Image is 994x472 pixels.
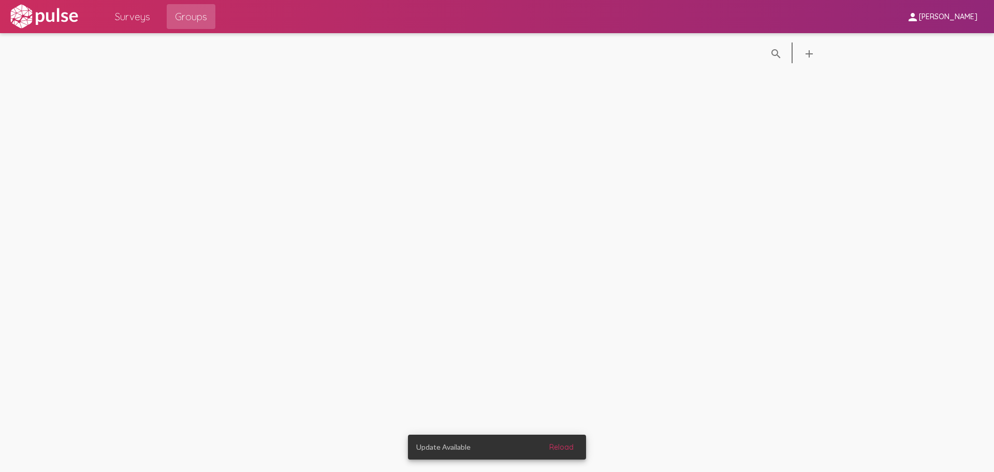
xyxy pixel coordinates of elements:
[907,11,919,23] mat-icon: person
[766,42,786,63] button: language
[541,438,582,456] button: Reload
[175,7,207,26] span: Groups
[919,12,977,22] span: [PERSON_NAME]
[167,4,215,29] a: Groups
[549,442,574,452] span: Reload
[8,4,80,30] img: white-logo.svg
[770,48,782,60] mat-icon: language
[898,7,986,26] button: [PERSON_NAME]
[107,4,158,29] a: Surveys
[416,442,471,452] span: Update Available
[799,42,820,63] button: language
[803,48,815,60] mat-icon: language
[115,7,150,26] span: Surveys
